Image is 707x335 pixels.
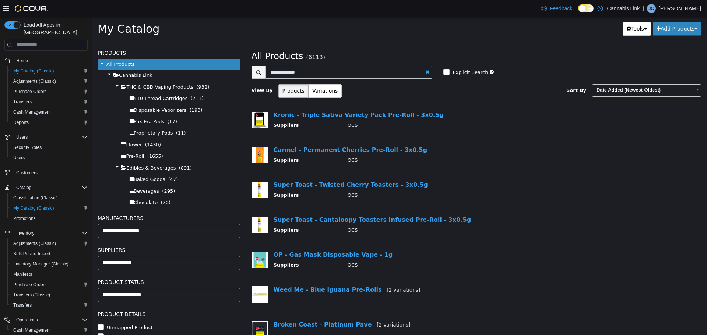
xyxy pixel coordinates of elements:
h5: Suppliers [6,229,148,238]
th: Suppliers [182,245,250,254]
span: Baked Goods [42,160,73,165]
button: Manifests [7,269,91,279]
button: Users [1,132,91,142]
button: Catalog [13,183,34,192]
button: Tools [531,5,559,19]
span: (1655) [55,136,71,142]
span: Home [13,56,88,65]
small: (6113) [214,37,233,44]
span: Transfers [13,302,32,308]
label: Unmapped Product [13,307,61,314]
a: Customers [13,168,41,177]
span: Flower [34,125,50,131]
button: Inventory Manager (Classic) [7,259,91,269]
span: Cash Management [13,109,50,115]
a: Bulk Pricing Import [10,249,53,258]
span: (17) [75,102,85,107]
span: Promotions [13,215,36,221]
button: Operations [1,315,91,325]
button: Reports [7,117,91,128]
img: 150 [159,304,176,321]
span: (1430) [53,125,69,131]
span: (11) [84,113,94,119]
a: Promotions [10,214,39,223]
span: Dark Mode [578,12,578,13]
span: Date Added (Newest-Oldest) [500,68,599,79]
span: Home [16,58,28,64]
a: Broken Coast - Platinum Pave[2 variations] [182,304,319,311]
a: Transfers [10,97,35,106]
span: Feedback [550,5,572,12]
span: Transfers [10,301,88,310]
a: Users [10,153,28,162]
span: Inventory [16,230,34,236]
span: (295) [70,171,83,177]
span: Classification (Classic) [10,193,88,202]
span: Bulk Pricing Import [10,249,88,258]
button: Cash Management [7,107,91,117]
button: Adjustments (Classic) [7,76,91,86]
span: All Products [159,34,211,44]
a: Feedback [538,1,575,16]
img: 150 [159,270,176,286]
a: Super Toast - Cantaloopy Toasters Infused Pre-Roll - 3x0.5g [182,199,379,206]
a: My Catalog (Classic) [10,67,57,75]
span: Edibles & Beverages [34,148,84,154]
th: Suppliers [182,175,250,184]
span: Proprietary Pods [42,113,81,119]
span: Users [16,134,28,140]
span: Classification (Classic) [13,195,58,201]
a: Inventory Manager (Classic) [10,260,71,268]
p: [PERSON_NAME] [659,4,701,13]
span: All Products [14,44,42,50]
button: My Catalog (Classic) [7,66,91,76]
button: Home [1,55,91,66]
span: Adjustments (Classic) [10,239,88,248]
button: Purchase Orders [7,279,91,290]
td: OCS [250,245,593,254]
span: Users [10,153,88,162]
button: Catalog [1,182,91,193]
span: (932) [105,67,117,73]
span: Cannabis Link [27,56,60,61]
h5: Product Status [6,261,148,270]
button: My Catalog (Classic) [7,203,91,213]
span: Cash Management [10,108,88,117]
button: Adjustments (Classic) [7,238,91,249]
img: Cova [15,5,48,12]
img: 150 [159,235,176,251]
p: Cannabis Link [607,4,640,13]
a: Date Added (Newest-Oldest) [500,67,609,80]
a: Security Roles [10,143,45,152]
span: Customers [13,168,88,177]
span: Manifests [10,270,88,279]
img: 150 [159,165,176,181]
span: Pax Era Pods [42,102,72,107]
span: Transfers (Classic) [13,292,50,298]
span: Beverages [42,171,67,177]
span: Transfers [10,97,88,106]
span: Cash Management [13,327,50,333]
a: Weed Me - Blue Iguana Pre-Rolls[2 variations] [182,269,328,276]
span: Customers [16,170,38,176]
button: Transfers [7,300,91,310]
span: View By [159,71,181,76]
div: Jenna Coles [647,4,656,13]
span: Security Roles [10,143,88,152]
span: Users [13,155,25,161]
span: Disposable Vaporizers [42,90,94,96]
span: Inventory [13,229,88,238]
span: My Catalog (Classic) [10,67,88,75]
small: [2 variations] [295,270,328,276]
span: Transfers [13,99,32,105]
a: Transfers (Classic) [10,291,53,299]
a: Manifests [10,270,35,279]
a: Cash Management [10,326,53,335]
a: Purchase Orders [10,280,50,289]
span: (70) [68,183,78,188]
img: 150 [159,200,176,216]
a: Kronic - Triple Sativa Variety Pack Pre-Roll - 3x0.5g [182,95,352,101]
a: Reports [10,118,32,127]
span: Adjustments (Classic) [10,77,88,86]
button: Inventory [1,228,91,238]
